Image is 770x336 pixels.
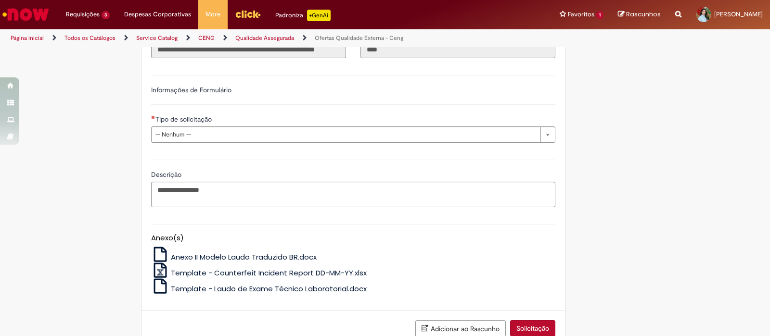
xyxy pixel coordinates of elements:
[66,10,100,19] span: Requisições
[151,284,367,294] a: Template - Laudo de Exame Técnico Laboratorial.docx
[235,34,294,42] a: Qualidade Assegurada
[171,268,367,278] span: Template - Counterfeit Incident Report DD-MM-YY.xlsx
[64,34,115,42] a: Todos os Catálogos
[1,5,51,24] img: ServiceNow
[171,252,317,262] span: Anexo II Modelo Laudo Traduzido BR.docx
[235,7,261,21] img: click_logo_yellow_360x200.png
[596,11,603,19] span: 1
[151,234,555,242] h5: Anexo(s)
[315,34,403,42] a: Ofertas Qualidade Externa - Ceng
[307,10,331,21] p: +GenAi
[155,115,214,124] span: Tipo de solicitação
[7,29,506,47] ul: Trilhas de página
[151,42,346,58] input: Título
[568,10,594,19] span: Favoritos
[275,10,331,21] div: Padroniza
[151,252,317,262] a: Anexo II Modelo Laudo Traduzido BR.docx
[151,115,155,119] span: Necessários
[205,10,220,19] span: More
[171,284,367,294] span: Template - Laudo de Exame Técnico Laboratorial.docx
[136,34,178,42] a: Service Catalog
[151,268,367,278] a: Template - Counterfeit Incident Report DD-MM-YY.xlsx
[360,42,555,58] input: Código da Unidade
[151,182,555,208] textarea: Descrição
[714,10,763,18] span: [PERSON_NAME]
[626,10,661,19] span: Rascunhos
[618,10,661,19] a: Rascunhos
[124,10,191,19] span: Despesas Corporativas
[198,34,215,42] a: CENG
[11,34,44,42] a: Página inicial
[151,170,183,179] span: Descrição
[155,127,536,142] span: -- Nenhum --
[102,11,110,19] span: 3
[151,86,231,94] label: Informações de Formulário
